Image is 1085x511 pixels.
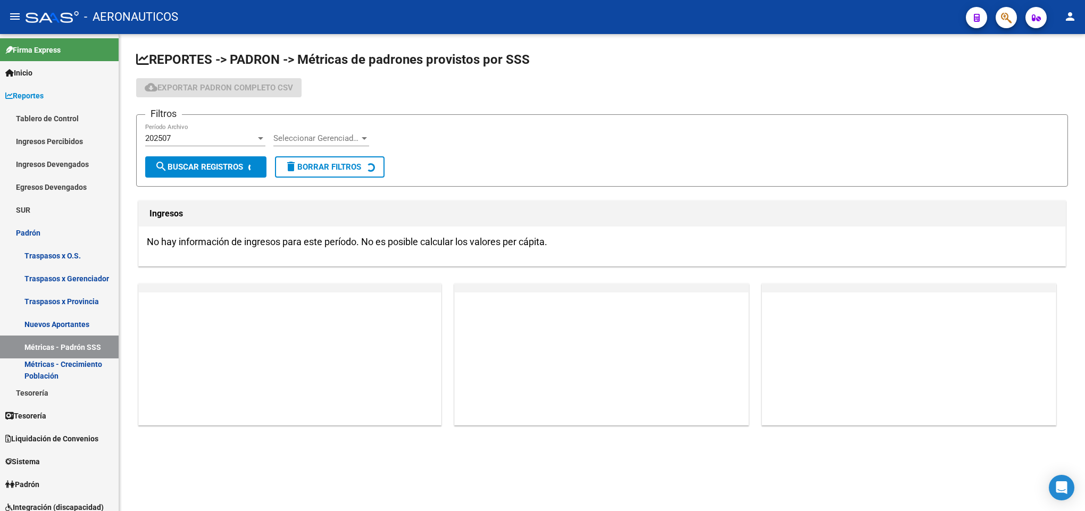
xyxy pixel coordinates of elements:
[1064,10,1076,23] mat-icon: person
[5,456,40,467] span: Sistema
[145,83,293,93] span: Exportar Padron Completo CSV
[285,162,361,172] span: Borrar Filtros
[145,133,171,143] span: 202507
[5,479,39,490] span: Padrón
[145,156,266,178] button: Buscar Registros
[285,160,297,173] mat-icon: delete
[145,106,182,121] h3: Filtros
[275,156,385,178] button: Borrar Filtros
[147,234,1057,249] h3: No hay información de ingresos para este período. No es posible calcular los valores per cápita.
[5,410,46,422] span: Tesorería
[84,5,178,29] span: - AERONAUTICOS
[5,67,32,79] span: Inicio
[5,44,61,56] span: Firma Express
[1049,475,1074,500] div: Open Intercom Messenger
[136,78,302,97] button: Exportar Padron Completo CSV
[149,205,1055,222] h1: Ingresos
[9,10,21,23] mat-icon: menu
[145,81,157,94] mat-icon: cloud_download
[273,133,360,143] span: Seleccionar Gerenciador
[136,52,530,67] span: REPORTES -> PADRON -> Métricas de padrones provistos por SSS
[5,433,98,445] span: Liquidación de Convenios
[155,160,168,173] mat-icon: search
[155,162,243,172] span: Buscar Registros
[5,90,44,102] span: Reportes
